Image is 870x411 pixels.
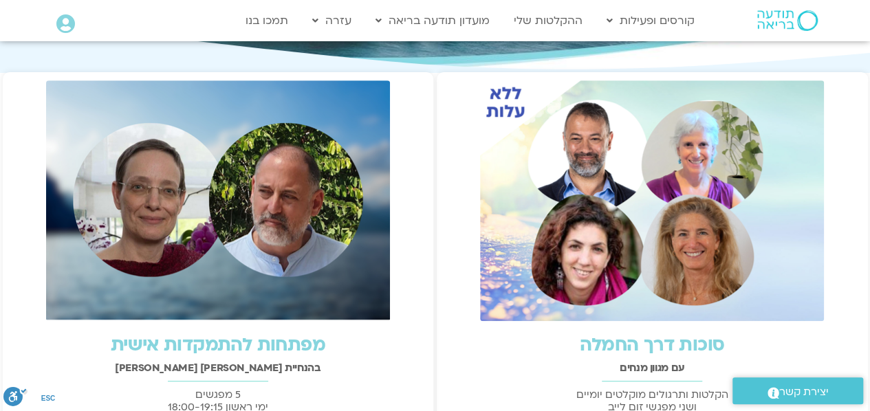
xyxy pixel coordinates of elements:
[757,10,818,31] img: תודעה בריאה
[10,362,427,374] h2: בהנחיית [PERSON_NAME] [PERSON_NAME]
[239,8,295,34] a: תמכו בנו
[369,8,497,34] a: מועדון תודעה בריאה
[111,333,325,357] a: מפתחות להתמקדות אישית
[507,8,589,34] a: ההקלטות שלי
[732,377,863,404] a: יצירת קשר
[305,8,358,34] a: עזרה
[580,333,724,357] a: סוכות דרך החמלה
[600,8,702,34] a: קורסים ופעילות
[444,362,861,374] h2: עם מגוון מנחים
[779,383,829,401] span: יצירת קשר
